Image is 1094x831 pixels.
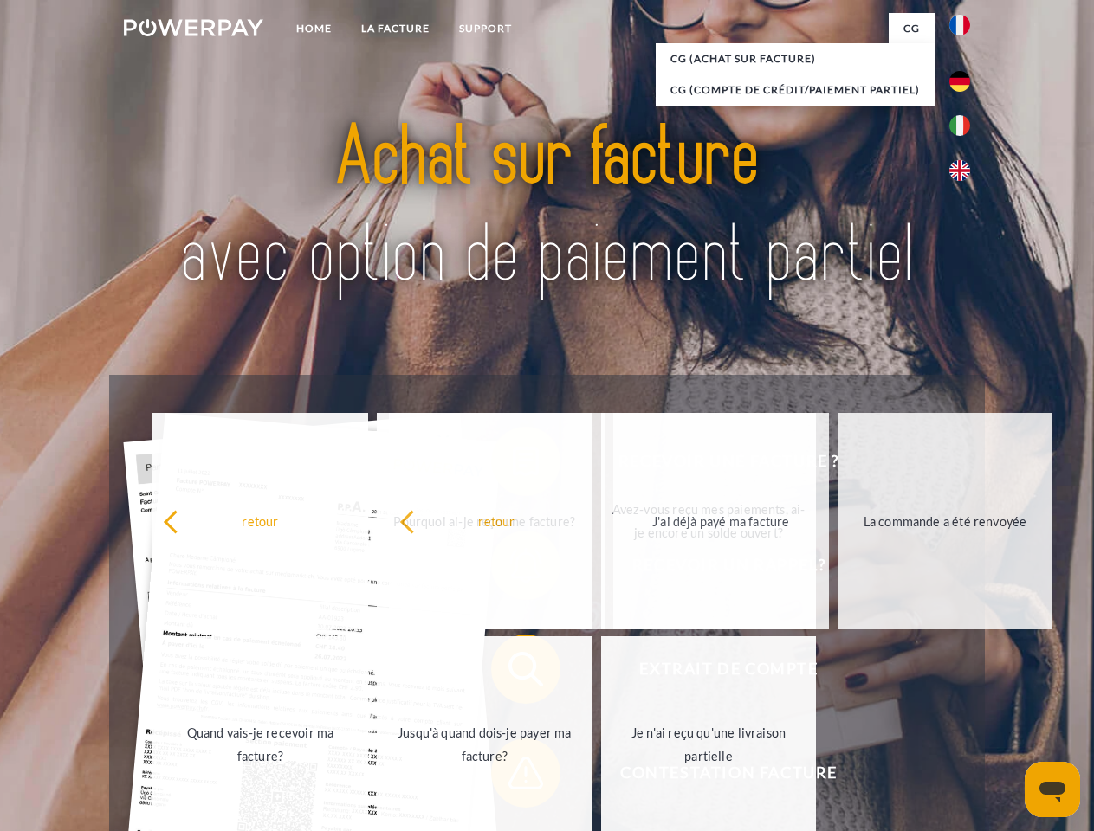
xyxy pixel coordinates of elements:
a: CG (achat sur facture) [656,43,935,74]
div: J'ai déjà payé ma facture [624,509,819,532]
img: it [949,115,970,136]
a: CG (Compte de crédit/paiement partiel) [656,74,935,106]
img: fr [949,15,970,35]
div: retour [163,509,358,532]
div: retour [399,509,594,532]
img: logo-powerpay-white.svg [124,19,263,36]
div: Jusqu'à quand dois-je payer ma facture? [387,721,582,768]
a: LA FACTURE [346,13,444,44]
a: Support [444,13,527,44]
img: title-powerpay_fr.svg [165,83,929,332]
div: La commande a été renvoyée [848,509,1043,532]
iframe: Bouton de lancement de la fenêtre de messagerie [1025,762,1080,817]
div: Je n'ai reçu qu'une livraison partielle [612,721,806,768]
a: Home [282,13,346,44]
img: en [949,160,970,181]
div: Quand vais-je recevoir ma facture? [163,721,358,768]
a: CG [889,13,935,44]
img: de [949,71,970,92]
